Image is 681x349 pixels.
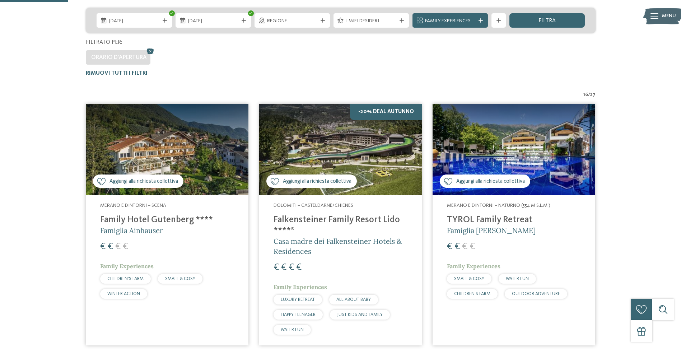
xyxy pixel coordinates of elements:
span: WATER FUN [506,276,529,281]
span: OUTDOOR ADVENTURE [512,292,560,296]
span: Aggiungi alla richiesta collettiva [109,178,178,185]
span: filtra [538,18,556,24]
img: Cercate un hotel per famiglie? Qui troverete solo i migliori! [259,104,422,195]
span: Merano e dintorni – Naturno (554 m s.l.m.) [447,203,550,208]
span: 27 [590,91,596,98]
span: € [123,242,128,251]
span: € [100,242,106,251]
span: Family Experiences [100,262,154,270]
span: HAPPY TEENAGER [281,312,316,317]
span: Regione [267,18,317,25]
span: SMALL & COSY [165,276,195,281]
span: Aggiungi alla richiesta collettiva [456,178,525,185]
span: € [447,242,452,251]
span: I miei desideri [346,18,396,25]
span: Dolomiti – Casteldarne/Chienes [274,203,353,208]
h4: TYROL Family Retreat [447,215,581,225]
span: JUST KIDS AND FAMILY [337,312,383,317]
span: Casa madre dei Falkensteiner Hotels & Residences [274,237,402,256]
span: € [115,242,121,251]
span: Family Experiences [274,283,327,290]
span: Family Experiences [447,262,500,270]
span: Filtrato per: [86,39,122,45]
span: Famiglia Ainhauser [100,226,163,235]
span: Aggiungi alla richiesta collettiva [283,178,351,185]
span: Famiglia [PERSON_NAME] [447,226,536,235]
span: WINTER ACTION [107,292,140,296]
span: € [281,263,286,272]
span: € [289,263,294,272]
span: WATER FUN [281,327,304,332]
a: Cercate un hotel per famiglie? Qui troverete solo i migliori! Aggiungi alla richiesta collettiva ... [433,104,595,345]
a: Cercate un hotel per famiglie? Qui troverete solo i migliori! Aggiungi alla richiesta collettiva ... [86,104,248,345]
span: € [470,242,475,251]
span: € [296,263,302,272]
span: € [454,242,460,251]
span: Merano e dintorni – Scena [100,203,166,208]
span: [DATE] [109,18,159,25]
span: € [462,242,467,251]
span: Orario d'apertura [91,55,147,60]
img: Familien Wellness Residence Tyrol **** [433,104,595,195]
a: Cercate un hotel per famiglie? Qui troverete solo i migliori! Aggiungi alla richiesta collettiva ... [259,104,422,345]
span: Family Experiences [425,18,475,25]
span: € [274,263,279,272]
span: CHILDREN’S FARM [454,292,490,296]
span: / [588,91,590,98]
span: ALL ABOUT BABY [336,297,371,302]
span: LUXURY RETREAT [281,297,315,302]
span: CHILDREN’S FARM [107,276,144,281]
span: € [108,242,113,251]
h4: Falkensteiner Family Resort Lido ****ˢ [274,215,407,236]
span: [DATE] [188,18,238,25]
img: Family Hotel Gutenberg **** [86,104,248,195]
span: SMALL & COSY [454,276,484,281]
span: Rimuovi tutti i filtri [86,70,148,76]
span: 16 [583,91,588,98]
h4: Family Hotel Gutenberg **** [100,215,234,225]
